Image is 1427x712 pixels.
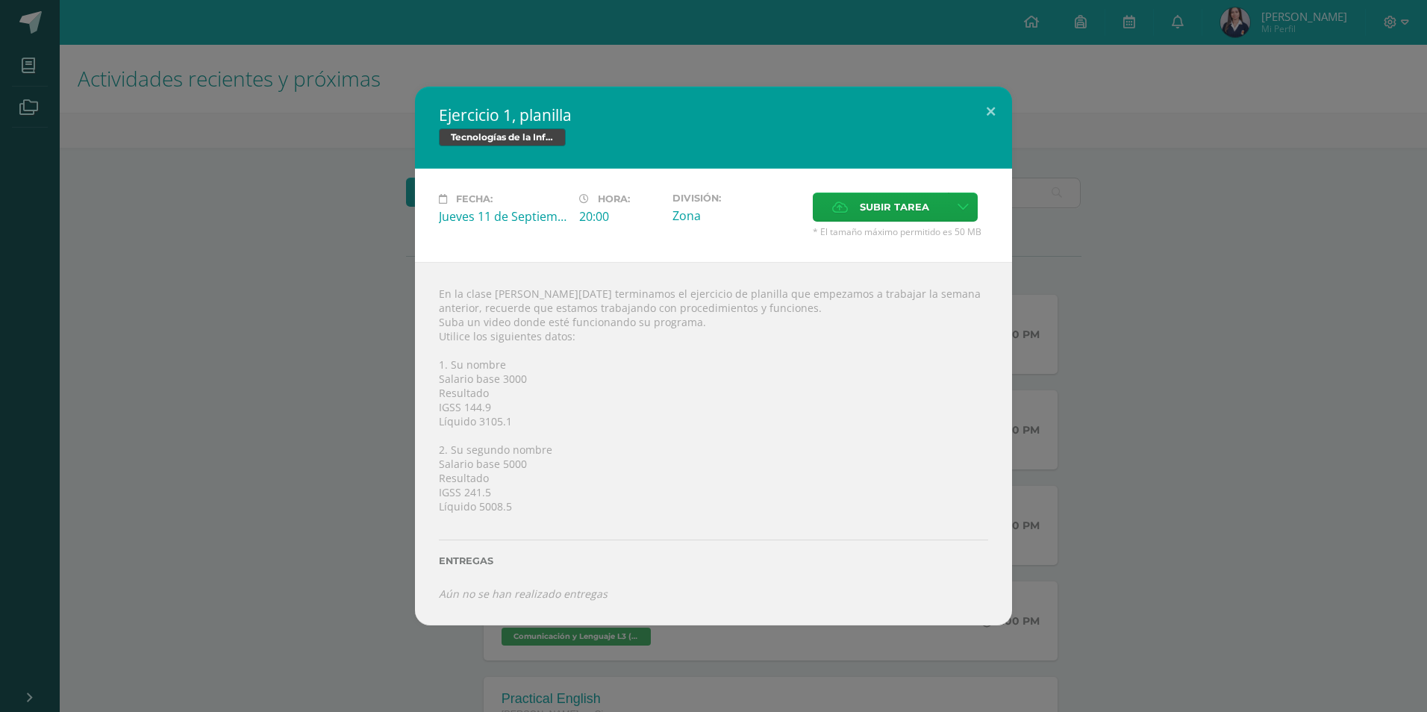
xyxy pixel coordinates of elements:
div: En la clase [PERSON_NAME][DATE] terminamos el ejercicio de planilla que empezamos a trabajar la s... [415,262,1012,625]
span: * El tamaño máximo permitido es 50 MB [813,225,988,238]
i: Aún no se han realizado entregas [439,587,608,601]
h2: Ejercicio 1, planilla [439,104,988,125]
label: División: [672,193,801,204]
div: Zona [672,207,801,224]
span: Fecha: [456,193,493,204]
div: 20:00 [579,208,661,225]
div: Jueves 11 de Septiembre [439,208,567,225]
button: Close (Esc) [969,87,1012,137]
span: Subir tarea [860,193,929,221]
label: Entregas [439,555,988,566]
span: Hora: [598,193,630,204]
span: Tecnologías de la Información y la Comunicación 5 [439,128,566,146]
